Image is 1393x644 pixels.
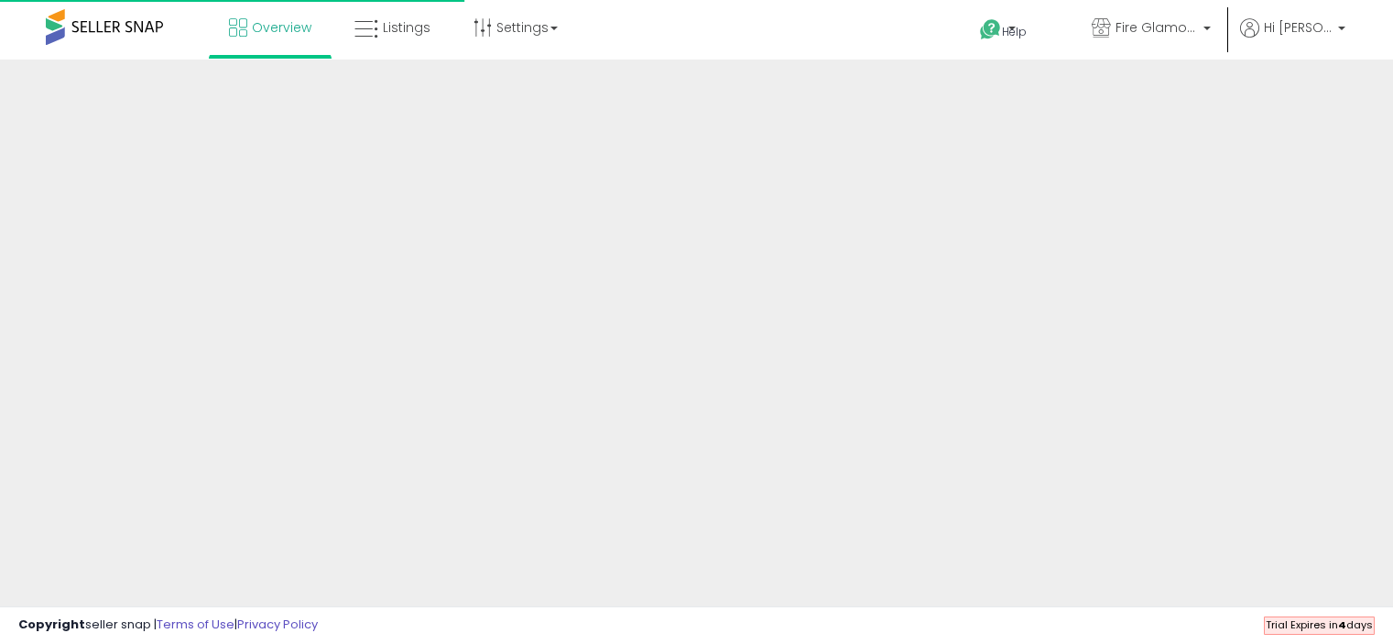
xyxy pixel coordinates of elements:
b: 4 [1338,617,1346,632]
strong: Copyright [18,616,85,633]
span: Listings [383,18,430,37]
div: seller snap | | [18,617,318,634]
a: Privacy Policy [237,616,318,633]
span: Overview [252,18,311,37]
i: Get Help [979,18,1002,41]
span: Help [1002,24,1027,39]
span: Fire Glamour-[GEOGRAPHIC_DATA] [1115,18,1198,37]
span: Hi [PERSON_NAME] [1264,18,1333,37]
a: Hi [PERSON_NAME] [1240,18,1345,60]
span: Trial Expires in days [1266,617,1373,632]
a: Terms of Use [157,616,234,633]
a: Help [965,5,1062,60]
